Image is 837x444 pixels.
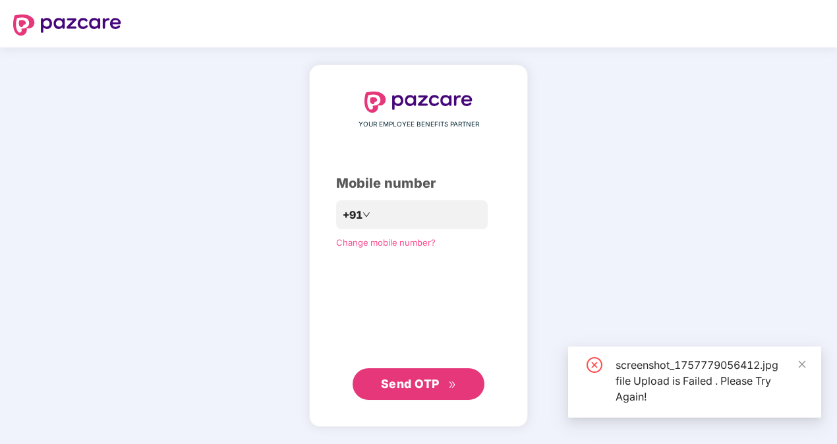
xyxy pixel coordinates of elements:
span: Send OTP [381,377,440,391]
span: YOUR EMPLOYEE BENEFITS PARTNER [359,119,479,130]
span: +91 [343,207,362,223]
div: screenshot_1757779056412.jpg file Upload is Failed . Please Try Again! [616,357,805,404]
img: logo [364,92,473,113]
a: Change mobile number? [336,237,436,248]
button: Send OTPdouble-right [353,368,484,400]
span: down [362,211,370,219]
span: double-right [448,381,457,389]
span: close [797,360,807,369]
span: close-circle [587,357,602,373]
img: logo [13,14,121,36]
div: Mobile number [336,173,501,194]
